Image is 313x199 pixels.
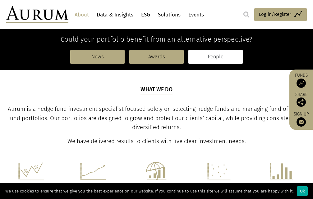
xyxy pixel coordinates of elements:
[292,93,310,107] div: Share
[6,35,307,43] h4: Could your portfolio benefit from an alternative perspective?
[292,73,310,88] a: Funds
[259,11,291,18] span: Log in/Register
[297,97,306,107] img: Share this post
[67,138,246,145] span: We have delivered results to clients with five clear investment needs.
[297,79,306,88] img: Access Funds
[156,9,182,20] a: Solutions
[70,50,125,64] a: News
[187,9,205,20] a: Events
[243,11,250,18] img: search.svg
[73,9,90,20] a: About
[140,9,152,20] a: ESG
[6,6,68,23] img: Aurum
[188,50,243,64] a: People
[140,86,173,94] h5: What we do
[95,9,135,20] a: Data & Insights
[297,186,308,196] div: Ok
[129,50,184,64] a: Awards
[292,111,310,127] a: Sign up
[297,117,306,127] img: Sign up to our newsletter
[254,8,307,21] a: Log in/Register
[8,106,306,131] span: Aurum is a hedge fund investment specialist focused solely on selecting hedge funds and managing ...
